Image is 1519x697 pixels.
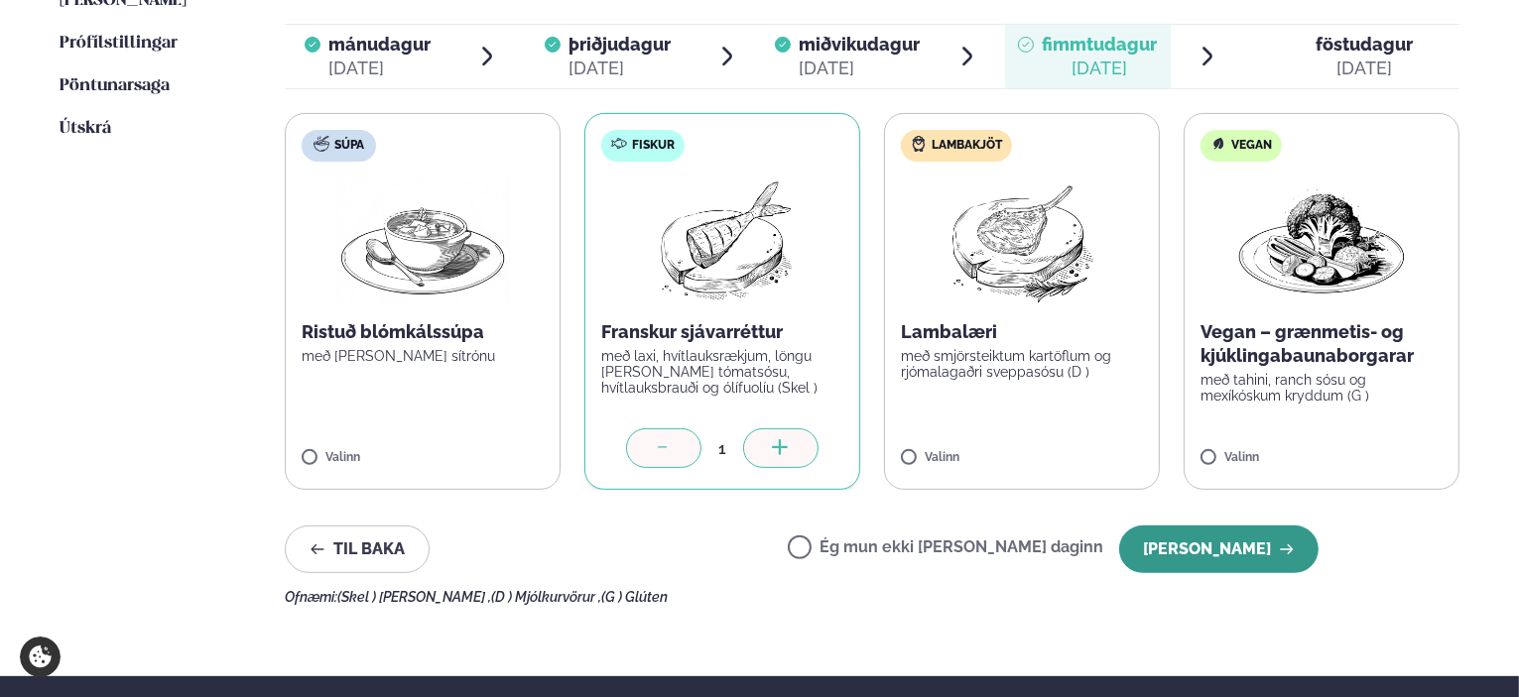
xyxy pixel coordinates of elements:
img: soup.svg [314,136,329,152]
img: Soup.png [335,177,510,304]
span: fimmtudagur [1042,34,1157,55]
div: [DATE] [569,57,671,80]
span: (D ) Mjólkurvörur , [491,589,601,605]
div: [DATE] [799,57,920,80]
span: mánudagur [328,34,431,55]
img: Vegan.svg [1210,136,1226,152]
span: Fiskur [632,138,675,154]
img: Lamb.svg [911,136,927,152]
span: Pöntunarsaga [60,77,170,94]
div: [DATE] [328,57,431,80]
p: Vegan – grænmetis- og kjúklingabaunaborgarar [1201,320,1443,368]
p: Lambalæri [901,320,1143,344]
p: Ristuð blómkálssúpa [302,320,544,344]
div: 1 [701,437,743,460]
span: Útskrá [60,120,111,137]
p: með smjörsteiktum kartöflum og rjómalagaðri sveppasósu (D ) [901,348,1143,380]
img: Lamb-Meat.png [935,177,1110,304]
span: (G ) Glúten [601,589,668,605]
p: með tahini, ranch sósu og mexíkóskum kryddum (G ) [1201,372,1443,404]
div: [DATE] [1316,57,1413,80]
a: Pöntunarsaga [60,74,170,98]
a: Útskrá [60,117,111,141]
span: Lambakjöt [932,138,1002,154]
span: miðvikudagur [799,34,920,55]
span: (Skel ) [PERSON_NAME] , [337,589,491,605]
button: [PERSON_NAME] [1119,525,1319,573]
img: fish.svg [611,136,627,152]
span: Vegan [1231,138,1272,154]
span: föstudagur [1316,34,1413,55]
div: [DATE] [1042,57,1157,80]
p: Franskur sjávarréttur [601,320,843,344]
div: Ofnæmi: [285,589,1459,605]
span: þriðjudagur [569,34,671,55]
p: með [PERSON_NAME] sítrónu [302,348,544,364]
img: Fish.png [635,177,811,304]
a: Cookie settings [20,637,61,677]
p: með laxi, hvítlauksrækjum, löngu [PERSON_NAME] tómatsósu, hvítlauksbrauði og ólífuolíu (Skel ) [601,348,843,396]
img: Vegan.png [1234,177,1409,304]
button: Til baka [285,525,430,573]
a: Prófílstillingar [60,32,178,56]
span: Prófílstillingar [60,35,178,52]
span: Súpa [334,138,364,154]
